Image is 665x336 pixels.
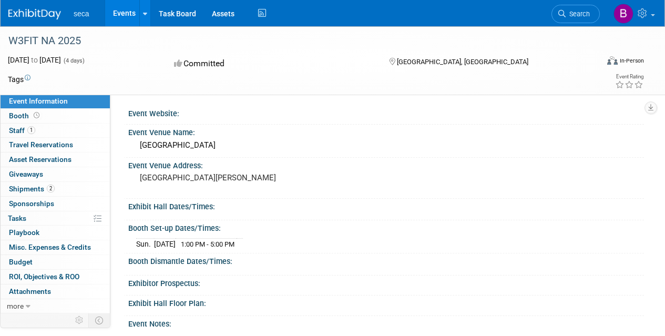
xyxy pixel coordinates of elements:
span: Shipments [9,185,55,193]
div: Event Venue Address: [128,158,644,171]
span: 1:00 PM - 5:00 PM [181,240,234,248]
span: (4 days) [63,57,85,64]
a: Misc. Expenses & Credits [1,240,110,254]
span: Booth not reserved yet [32,111,42,119]
span: Sponsorships [9,199,54,208]
div: Event Venue Name: [128,125,644,138]
div: In-Person [619,57,644,65]
div: Event Notes: [128,316,644,329]
span: Tasks [8,214,26,222]
div: Booth Set-up Dates/Times: [128,220,644,233]
span: 1 [27,126,35,134]
div: Exhibit Hall Dates/Times: [128,199,644,212]
span: Travel Reservations [9,140,73,149]
span: Giveaways [9,170,43,178]
span: Misc. Expenses & Credits [9,243,91,251]
span: Event Information [9,97,68,105]
a: more [1,299,110,313]
img: ExhibitDay [8,9,61,19]
div: Booth Dismantle Dates/Times: [128,253,644,267]
span: Attachments [9,287,51,296]
span: [DATE] [DATE] [8,56,61,64]
span: Staff [9,126,35,135]
div: Committed [171,55,372,73]
td: Tags [8,74,30,85]
span: seca [74,9,89,18]
div: [GEOGRAPHIC_DATA] [136,137,636,154]
span: ROI, Objectives & ROO [9,272,79,281]
a: Event Information [1,94,110,108]
span: Budget [9,258,33,266]
a: Playbook [1,226,110,240]
a: Travel Reservations [1,138,110,152]
a: Asset Reservations [1,152,110,167]
pre: [GEOGRAPHIC_DATA][PERSON_NAME] [140,173,332,182]
div: Event Format [551,55,644,70]
a: Booth [1,109,110,123]
div: W3FIT NA 2025 [5,32,590,50]
span: Playbook [9,228,39,237]
td: Toggle Event Tabs [89,313,110,327]
div: Event Rating [615,74,643,79]
span: 2 [47,185,55,192]
td: [DATE] [154,238,176,249]
a: Budget [1,255,110,269]
a: Attachments [1,284,110,299]
a: Shipments2 [1,182,110,196]
span: to [29,56,39,64]
div: Event Website: [128,106,644,119]
a: Giveaways [1,167,110,181]
a: Staff1 [1,124,110,138]
span: Asset Reservations [9,155,71,164]
span: Booth [9,111,42,120]
span: more [7,302,24,310]
td: Sun. [136,238,154,249]
a: ROI, Objectives & ROO [1,270,110,284]
a: Tasks [1,211,110,226]
a: Search [551,5,600,23]
div: Exhibitor Prospectus: [128,276,644,289]
img: Bob Surface [613,4,633,24]
a: Sponsorships [1,197,110,211]
div: Exhibit Hall Floor Plan: [128,296,644,309]
img: Format-Inperson.png [607,56,618,65]
span: Search [566,10,590,18]
span: [GEOGRAPHIC_DATA], [GEOGRAPHIC_DATA] [397,58,528,66]
td: Personalize Event Tab Strip [70,313,89,327]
